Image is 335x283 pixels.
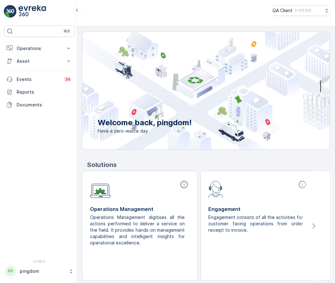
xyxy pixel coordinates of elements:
button: Asset [4,55,74,68]
a: Events34 [4,73,74,86]
p: ⌘B [63,29,70,34]
p: pingdom [20,268,65,274]
p: Documents [17,102,72,108]
span: v 1.49.3 [4,259,74,263]
img: module-icon [208,180,223,198]
img: logo_light-DOdMpM7g.png [19,5,46,18]
a: Documents [4,98,74,111]
p: Operations Management digitises all the actions performed to deliver a service on the field. It p... [90,214,185,246]
p: 34 [65,77,71,82]
button: QA Client(+03:00) [272,5,330,16]
p: Engagement consists of all the activities for customer facing operations from order receipt to in... [208,214,303,233]
img: city illustration [54,32,330,149]
img: logo [4,5,17,18]
p: Engagement [208,205,308,213]
p: Reports [17,89,72,95]
img: module-icon [90,180,111,198]
button: PPpingdom [4,265,74,278]
p: Welcome back, pingdom! [98,118,192,128]
p: QA Client [272,7,293,14]
p: Operations [17,45,62,52]
p: Events [17,76,60,83]
div: PP [5,266,16,276]
p: ( +03:00 ) [295,8,311,13]
button: Operations [4,42,74,55]
a: Reports [4,86,74,98]
p: Solutions [87,160,330,170]
p: Asset [17,58,62,64]
span: Have a zero-waste day [98,128,192,134]
p: Operations Management [90,205,190,213]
